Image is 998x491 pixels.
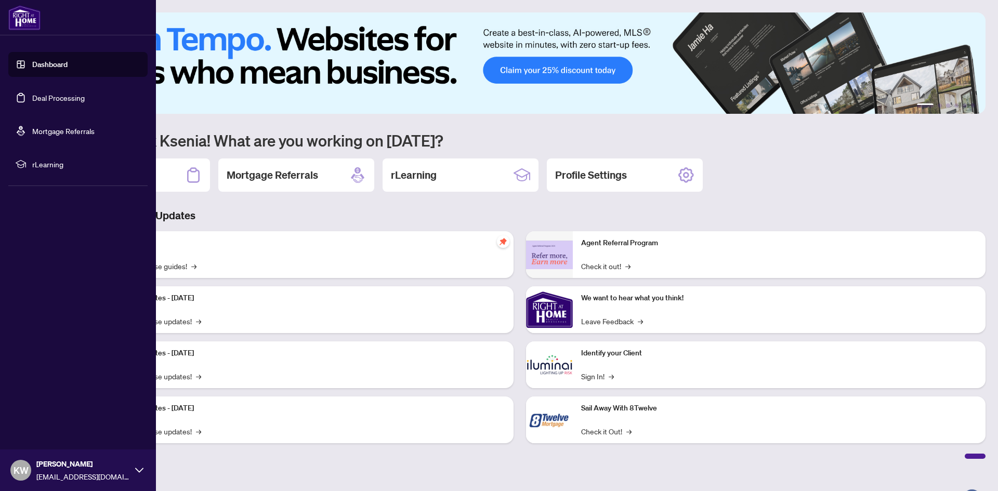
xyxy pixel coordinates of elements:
[956,455,988,486] button: Open asap
[581,260,631,272] a: Check it out!→
[581,426,632,437] a: Check it Out!→
[109,403,505,414] p: Platform Updates - [DATE]
[917,103,934,108] button: 1
[497,235,509,248] span: pushpin
[391,168,437,182] h2: rLearning
[196,370,201,382] span: →
[581,237,977,249] p: Agent Referral Program
[196,315,201,327] span: →
[191,260,196,272] span: →
[196,426,201,437] span: →
[109,237,505,249] p: Self-Help
[8,5,41,30] img: logo
[54,208,986,223] h3: Brokerage & Industry Updates
[963,103,967,108] button: 5
[32,126,95,136] a: Mortgage Referrals
[626,426,632,437] span: →
[581,370,614,382] a: Sign In!→
[581,403,977,414] p: Sail Away With 8Twelve
[14,463,29,477] span: KW
[526,241,573,269] img: Agent Referral Program
[971,103,975,108] button: 6
[946,103,950,108] button: 3
[36,471,130,482] span: [EMAIL_ADDRESS][DOMAIN_NAME]
[526,286,573,333] img: We want to hear what you think!
[526,396,573,443] img: Sail Away With 8Twelve
[938,103,942,108] button: 2
[625,260,631,272] span: →
[32,93,85,102] a: Deal Processing
[32,60,68,69] a: Dashboard
[581,315,643,327] a: Leave Feedback→
[638,315,643,327] span: →
[109,293,505,304] p: Platform Updates - [DATE]
[109,348,505,359] p: Platform Updates - [DATE]
[54,12,986,114] img: Slide 0
[526,341,573,388] img: Identify your Client
[581,348,977,359] p: Identify your Client
[555,168,627,182] h2: Profile Settings
[581,293,977,304] p: We want to hear what you think!
[227,168,318,182] h2: Mortgage Referrals
[36,458,130,470] span: [PERSON_NAME]
[32,158,140,170] span: rLearning
[954,103,958,108] button: 4
[609,370,614,382] span: →
[54,130,986,150] h1: Welcome back Ksenia! What are you working on [DATE]?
